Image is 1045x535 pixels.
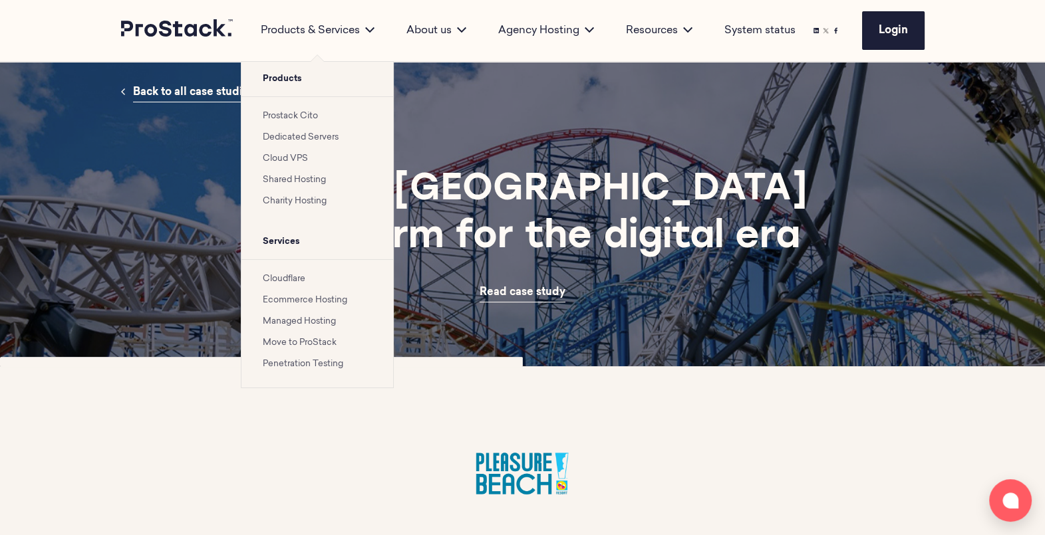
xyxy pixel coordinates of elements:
div: About us [390,23,482,39]
div: Products & Services [245,23,390,39]
div: Agency Hosting [482,23,610,39]
img: Colour_Aqua-PBR_rgb-768x434.png [466,441,579,505]
a: System status [724,23,796,39]
button: Open chat window [989,479,1032,522]
span: Back to all case studies [133,87,255,98]
a: Cloud VPS [263,154,308,163]
a: Move to ProStack [263,338,337,347]
a: Read case study [480,283,565,302]
a: Penetration Testing [263,360,343,368]
a: Ecommerce Hosting [263,296,347,304]
div: Resources [610,23,708,39]
span: Products [241,62,393,96]
a: Prostack Cito [263,112,318,120]
a: Managed Hosting [263,317,336,326]
a: Charity Hosting [263,197,327,205]
a: Cloudflare [263,274,305,283]
span: Login [879,25,908,36]
a: Prostack logo [121,19,234,42]
a: Login [862,11,925,50]
span: Services [241,225,393,259]
h1: Helping [GEOGRAPHIC_DATA] transform for the digital era [201,166,843,262]
a: Dedicated Servers [263,133,339,142]
a: Back to all case studies [133,83,255,102]
a: Shared Hosting [263,175,326,184]
span: Read case study [480,287,565,298]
